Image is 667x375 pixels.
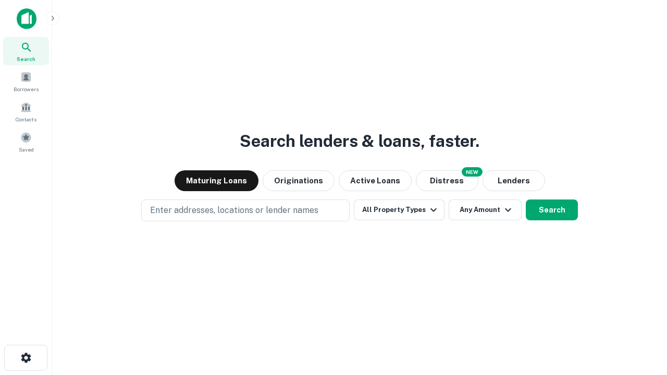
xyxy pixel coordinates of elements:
[240,129,479,154] h3: Search lenders & loans, faster.
[16,115,36,123] span: Contacts
[3,67,49,95] a: Borrowers
[416,170,478,191] button: Search distressed loans with lien and other non-mortgage details.
[14,85,39,93] span: Borrowers
[483,170,545,191] button: Lenders
[19,145,34,154] span: Saved
[150,204,318,217] p: Enter addresses, locations or lender names
[3,37,49,65] a: Search
[3,128,49,156] a: Saved
[17,55,35,63] span: Search
[17,8,36,29] img: capitalize-icon.png
[526,199,578,220] button: Search
[339,170,412,191] button: Active Loans
[462,167,483,177] div: NEW
[263,170,335,191] button: Originations
[449,199,522,220] button: Any Amount
[175,170,258,191] button: Maturing Loans
[354,199,444,220] button: All Property Types
[615,292,667,342] iframe: Chat Widget
[141,199,350,221] button: Enter addresses, locations or lender names
[3,97,49,126] a: Contacts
